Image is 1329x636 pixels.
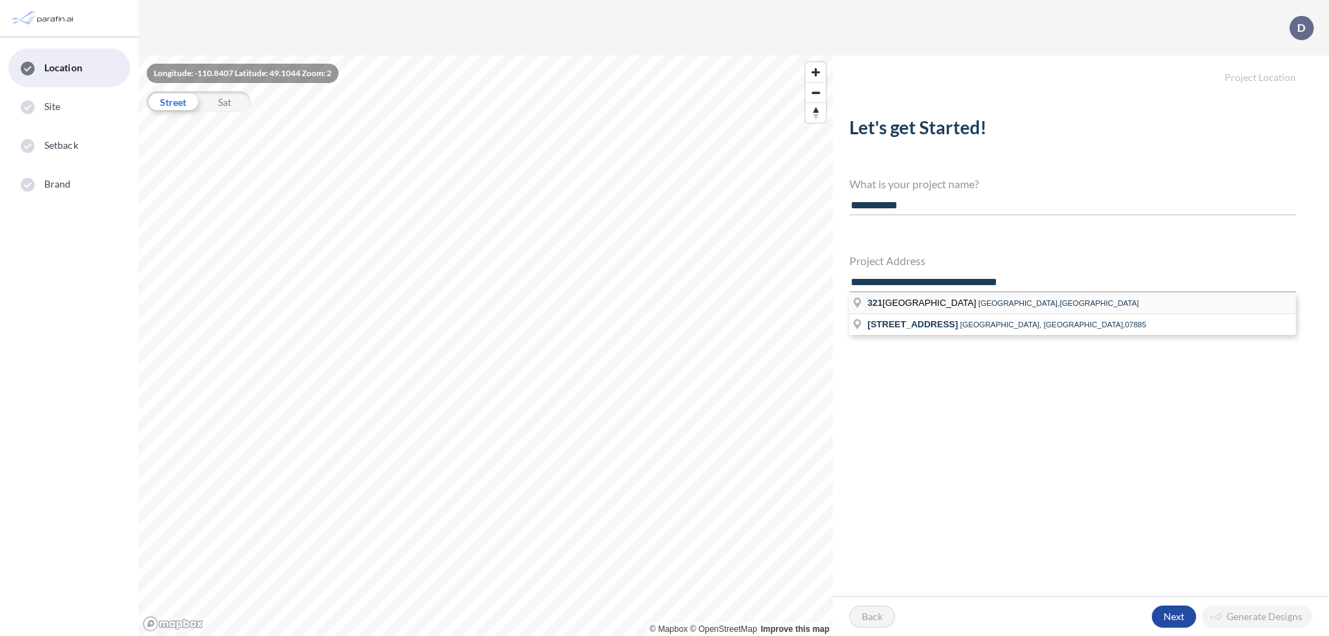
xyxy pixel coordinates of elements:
div: Street [147,91,199,112]
span: Location [44,61,82,75]
span: Setback [44,138,78,152]
p: Next [1164,610,1184,624]
a: Improve this map [761,624,829,634]
h4: Project Address [849,254,1296,267]
span: Site [44,100,60,113]
p: D [1297,21,1305,34]
a: Mapbox homepage [143,616,204,632]
button: Zoom in [806,62,826,82]
a: OpenStreetMap [690,624,757,634]
div: Longitude: -110.8407 Latitude: 49.1044 Zoom: 2 [147,64,338,83]
span: [GEOGRAPHIC_DATA], [GEOGRAPHIC_DATA],07885 [960,320,1146,329]
button: Next [1152,606,1196,628]
div: Sat [199,91,251,112]
h2: Let's get Started! [849,117,1296,144]
span: Brand [44,177,71,191]
span: Zoom out [806,83,826,102]
span: [STREET_ADDRESS] [867,319,958,329]
h4: What is your project name? [849,177,1296,190]
button: Zoom out [806,82,826,102]
img: Parafin [10,6,78,31]
a: Mapbox [650,624,688,634]
h5: Project Location [833,55,1329,84]
span: Reset bearing to north [806,103,826,122]
canvas: Map [138,55,833,636]
span: [GEOGRAPHIC_DATA],[GEOGRAPHIC_DATA] [978,299,1139,307]
span: 321 [867,298,883,308]
span: [GEOGRAPHIC_DATA] [867,298,978,308]
button: Reset bearing to north [806,102,826,122]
